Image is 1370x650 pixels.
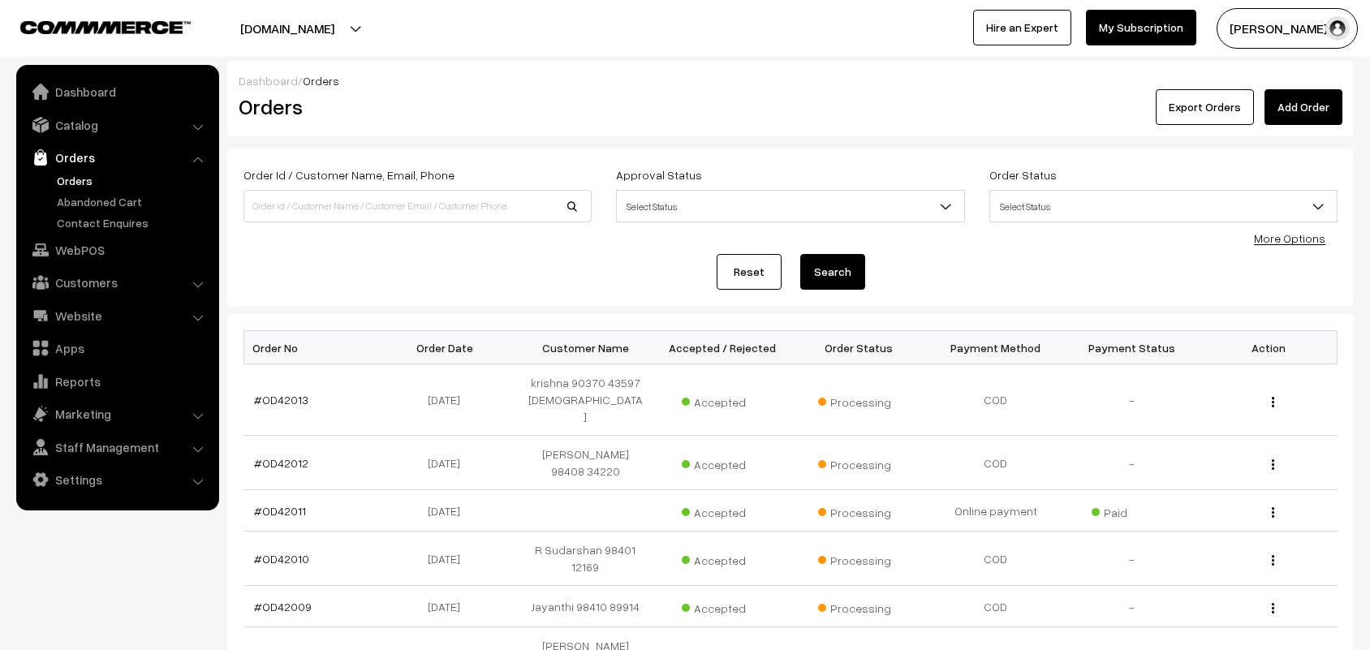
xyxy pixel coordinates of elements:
[53,214,213,231] a: Contact Enquires
[800,254,865,290] button: Search
[1064,586,1200,627] td: -
[381,490,517,532] td: [DATE]
[818,500,899,521] span: Processing
[20,268,213,297] a: Customers
[818,596,899,617] span: Processing
[927,331,1063,364] th: Payment Method
[381,532,517,586] td: [DATE]
[818,548,899,569] span: Processing
[20,399,213,428] a: Marketing
[989,166,1057,183] label: Order Status
[517,364,653,436] td: krishna 90370 43597 [DEMOGRAPHIC_DATA]
[989,190,1338,222] span: Select Status
[818,390,899,411] span: Processing
[927,586,1063,627] td: COD
[303,74,339,88] span: Orders
[517,331,653,364] th: Customer Name
[927,532,1063,586] td: COD
[682,596,763,617] span: Accepted
[927,490,1063,532] td: Online payment
[1064,364,1200,436] td: -
[20,77,213,106] a: Dashboard
[791,331,927,364] th: Order Status
[243,190,592,222] input: Order Id / Customer Name / Customer Email / Customer Phone
[239,72,1342,89] div: /
[381,436,517,490] td: [DATE]
[254,552,309,566] a: #OD42010
[1156,89,1254,125] button: Export Orders
[381,364,517,436] td: [DATE]
[682,452,763,473] span: Accepted
[973,10,1071,45] a: Hire an Expert
[254,456,308,470] a: #OD42012
[682,548,763,569] span: Accepted
[1272,459,1274,470] img: Menu
[243,166,455,183] label: Order Id / Customer Name, Email, Phone
[1086,10,1196,45] a: My Subscription
[1064,436,1200,490] td: -
[682,500,763,521] span: Accepted
[20,235,213,265] a: WebPOS
[1064,532,1200,586] td: -
[1254,231,1325,245] a: More Options
[927,436,1063,490] td: COD
[53,172,213,189] a: Orders
[244,331,381,364] th: Order No
[717,254,782,290] a: Reset
[654,331,791,364] th: Accepted / Rejected
[239,94,590,119] h2: Orders
[381,586,517,627] td: [DATE]
[617,192,963,221] span: Select Status
[818,452,899,473] span: Processing
[20,367,213,396] a: Reports
[1064,331,1200,364] th: Payment Status
[254,504,306,518] a: #OD42011
[990,192,1337,221] span: Select Status
[1272,603,1274,613] img: Menu
[1325,16,1350,41] img: user
[53,193,213,210] a: Abandoned Cart
[20,21,191,33] img: COMMMERCE
[20,334,213,363] a: Apps
[20,16,162,36] a: COMMMERCE
[381,331,517,364] th: Order Date
[682,390,763,411] span: Accepted
[927,364,1063,436] td: COD
[1092,500,1173,521] span: Paid
[1272,397,1274,407] img: Menu
[517,436,653,490] td: [PERSON_NAME] 98408 34220
[616,166,702,183] label: Approval Status
[239,74,298,88] a: Dashboard
[20,143,213,172] a: Orders
[20,465,213,494] a: Settings
[517,532,653,586] td: R Sudarshan 98401 12169
[20,110,213,140] a: Catalog
[254,393,308,407] a: #OD42013
[254,600,312,613] a: #OD42009
[1264,89,1342,125] a: Add Order
[1200,331,1337,364] th: Action
[1272,555,1274,566] img: Menu
[20,301,213,330] a: Website
[616,190,964,222] span: Select Status
[183,8,391,49] button: [DOMAIN_NAME]
[20,433,213,462] a: Staff Management
[517,586,653,627] td: Jayanthi 98410 89914
[1217,8,1358,49] button: [PERSON_NAME] s…
[1272,507,1274,518] img: Menu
